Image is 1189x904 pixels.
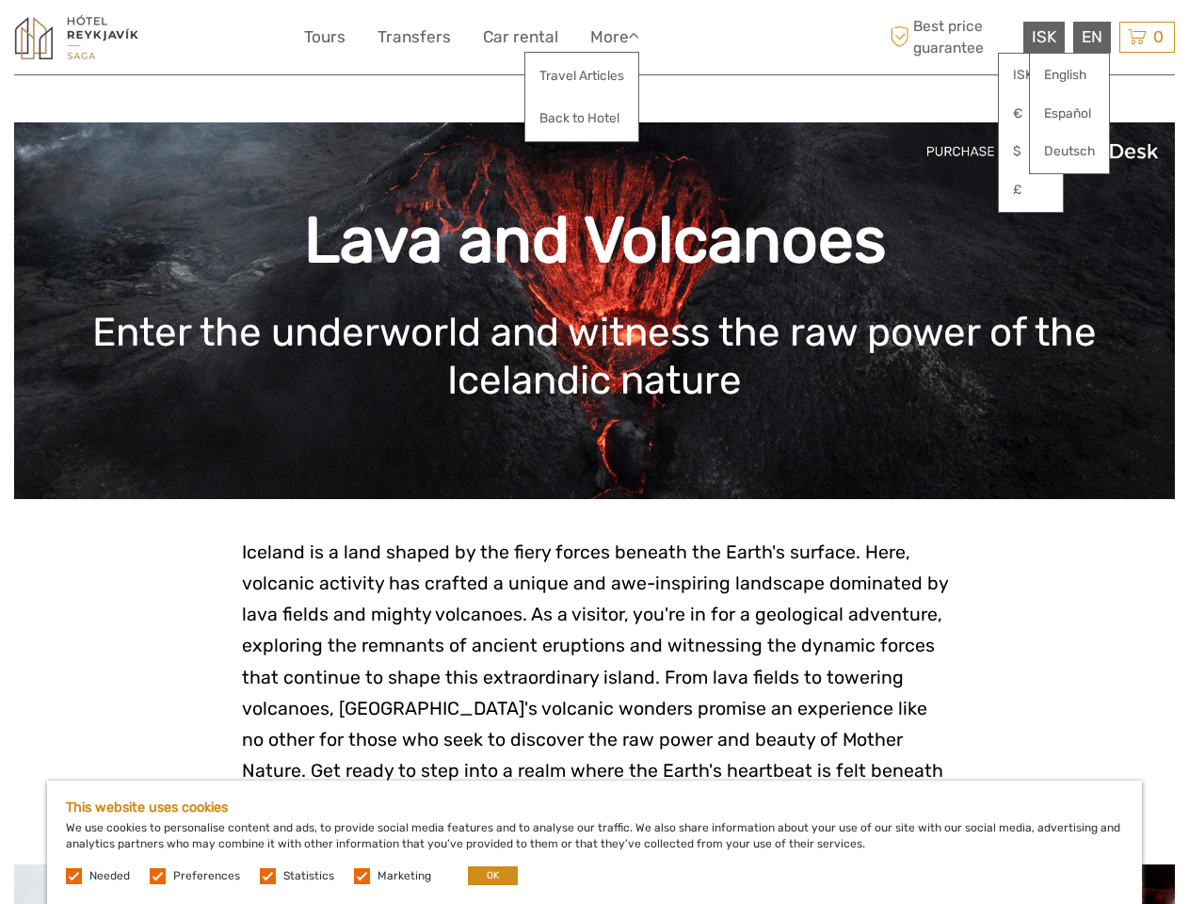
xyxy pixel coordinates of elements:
a: Transfers [378,24,451,51]
h1: Lava and Volcanoes [42,202,1147,279]
button: Open LiveChat chat widget [217,29,239,52]
label: Marketing [378,868,431,884]
div: We use cookies to personalise content and ads, to provide social media features and to analyse ou... [47,781,1142,904]
label: Needed [89,868,130,884]
a: £ [999,173,1063,207]
label: Statistics [283,868,334,884]
a: ISK [999,58,1063,92]
a: English [1030,58,1109,92]
label: Preferences [173,868,240,884]
img: 1545-f919e0b8-ed97-4305-9c76-0e37fee863fd_logo_small.jpg [14,14,139,60]
span: Iceland is a land shaped by the fiery forces beneath the Earth's surface. Here, volcanic activity... [242,541,948,813]
div: EN [1073,22,1111,53]
span: Best price guarantee [885,16,1019,57]
a: Deutsch [1030,135,1109,169]
a: Español [1030,97,1109,131]
span: ISK [1032,27,1056,46]
h5: This website uses cookies [66,799,1123,815]
a: $ [999,135,1063,169]
img: PurchaseViaTourDeskwhite.png [925,137,1161,166]
h1: Enter the underworld and witness the raw power of the Icelandic nature [42,309,1147,404]
p: We're away right now. Please check back later! [26,33,213,48]
button: OK [468,866,518,885]
a: € [999,97,1063,131]
a: Travel Articles [525,57,638,94]
a: More [590,24,639,51]
span: 0 [1150,27,1166,46]
a: Tours [304,24,345,51]
a: Back to Hotel [525,100,638,137]
a: Car rental [483,24,558,51]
